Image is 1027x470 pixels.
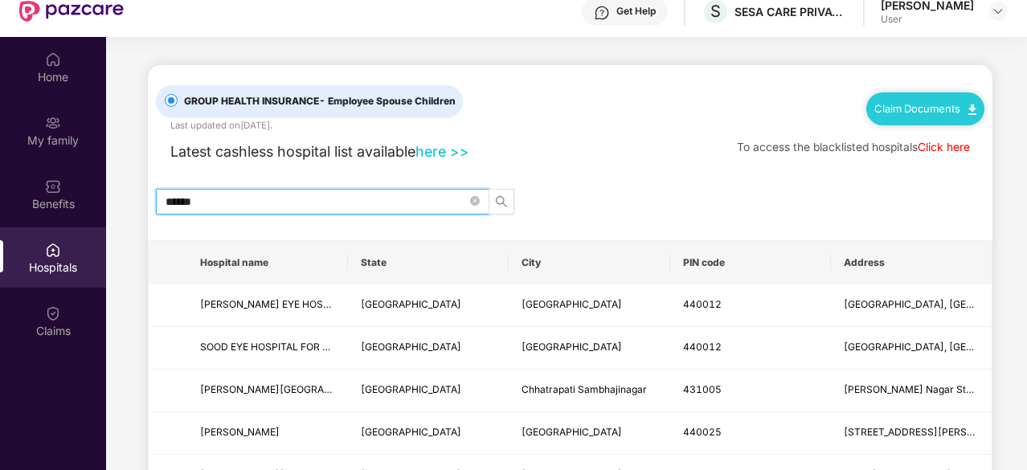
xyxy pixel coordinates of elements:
span: - Employee Spouse Children [319,95,456,107]
a: Claim Documents [874,102,976,115]
th: Address [831,241,992,284]
span: close-circle [470,196,480,206]
img: svg+xml;base64,PHN2ZyBpZD0iRHJvcGRvd24tMzJ4MzIiIHhtbG5zPSJodHRwOi8vd3d3LnczLm9yZy8yMDAwL3N2ZyIgd2... [992,5,1004,18]
span: [PERSON_NAME][GEOGRAPHIC_DATA] LLP [200,383,400,395]
span: 440012 [683,341,722,353]
div: User [881,13,974,26]
td: Maharashtra [348,412,509,455]
span: [STREET_ADDRESS][PERSON_NAME] [844,426,1017,438]
img: New Pazcare Logo [19,1,124,22]
span: [GEOGRAPHIC_DATA] [361,298,461,310]
td: Nagpur [509,412,669,455]
span: [GEOGRAPHIC_DATA] [361,426,461,438]
img: svg+xml;base64,PHN2ZyB4bWxucz0iaHR0cDovL3d3dy53My5vcmcvMjAwMC9zdmciIHdpZHRoPSIxMC40IiBoZWlnaHQ9Ij... [968,104,976,115]
th: State [348,241,509,284]
span: [GEOGRAPHIC_DATA] [522,298,622,310]
img: svg+xml;base64,PHN2ZyBpZD0iSGVscC0zMngzMiIgeG1sbnM9Imh0dHA6Ly93d3cudzMub3JnLzIwMDAvc3ZnIiB3aWR0aD... [594,5,610,21]
td: Plot No.19, Pragati Co-Operative Society, Wardha Road [831,412,992,455]
span: search [489,195,513,208]
a: Click here [918,141,970,153]
button: search [489,189,514,215]
span: GROUP HEALTH INSURANCE [178,94,462,109]
span: Hospital name [200,256,335,269]
img: svg+xml;base64,PHN2ZyBpZD0iSG9zcGl0YWxzIiB4bWxucz0iaHR0cDovL3d3dy53My5vcmcvMjAwMC9zdmciIHdpZHRoPS... [45,242,61,258]
span: Chhatrapati Sambhajinagar [522,383,647,395]
span: [GEOGRAPHIC_DATA] [361,341,461,353]
img: svg+xml;base64,PHN2ZyBpZD0iQmVuZWZpdHMiIHhtbG5zPSJodHRwOi8vd3d3LnczLm9yZy8yMDAwL3N2ZyIgd2lkdGg9Ij... [45,178,61,194]
td: Chhatrapati Sambhajinagar [509,370,669,412]
th: PIN code [670,241,831,284]
img: svg+xml;base64,PHN2ZyBpZD0iSG9tZSIgeG1sbnM9Imh0dHA6Ly93d3cudzMub3JnLzIwMDAvc3ZnIiB3aWR0aD0iMjAiIG... [45,51,61,67]
td: Nagpur [509,284,669,327]
span: To access the blacklisted hospitals [737,141,918,153]
span: 440012 [683,298,722,310]
td: SARAKSHI NETRALAYA [187,412,348,455]
td: Nagpur [509,327,669,370]
td: Maharashtra [348,284,509,327]
span: S [710,2,721,21]
span: close-circle [470,194,480,209]
span: [PERSON_NAME] EYE HOSPITAL PVT LTD [200,298,392,310]
span: [GEOGRAPHIC_DATA] [522,341,622,353]
span: SOOD EYE HOSPITAL FOR ADVANCE EYE CARE PVT LTD [200,341,459,353]
td: Shreewardhan Complex, Wardha Rd [831,327,992,370]
span: Latest cashless hospital list available [170,143,415,160]
td: JASLEEN EYE HOSPITAL PVT LTD [187,284,348,327]
td: PATWARDHAN HOSPITAL LLP [187,370,348,412]
div: Last updated on [DATE] . [170,118,272,133]
td: Maharashtra [348,327,509,370]
span: 440025 [683,426,722,438]
span: 431005 [683,383,722,395]
td: Pachsheel Square, Wardha Road [831,284,992,327]
span: [GEOGRAPHIC_DATA] [522,426,622,438]
td: Bansilal Nagar Stn, Bansilal Nagar [831,370,992,412]
span: [PERSON_NAME] [200,426,280,438]
div: Get Help [616,5,656,18]
td: Maharashtra [348,370,509,412]
img: svg+xml;base64,PHN2ZyB3aWR0aD0iMjAiIGhlaWdodD0iMjAiIHZpZXdCb3g9IjAgMCAyMCAyMCIgZmlsbD0ibm9uZSIgeG... [45,115,61,131]
a: here >> [415,143,469,160]
span: Address [844,256,979,269]
span: [GEOGRAPHIC_DATA] [361,383,461,395]
th: City [509,241,669,284]
th: Hospital name [187,241,348,284]
td: SOOD EYE HOSPITAL FOR ADVANCE EYE CARE PVT LTD [187,327,348,370]
img: svg+xml;base64,PHN2ZyBpZD0iQ2xhaW0iIHhtbG5zPSJodHRwOi8vd3d3LnczLm9yZy8yMDAwL3N2ZyIgd2lkdGg9IjIwIi... [45,305,61,321]
div: SESA CARE PRIVATE LIMITED [734,4,847,19]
